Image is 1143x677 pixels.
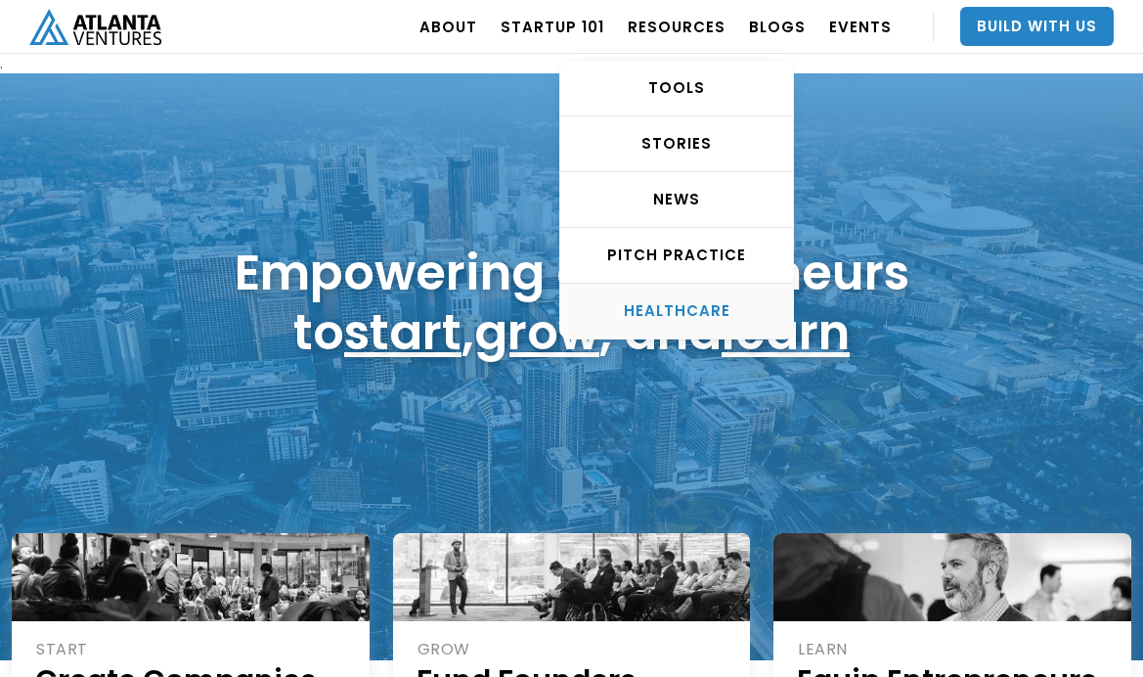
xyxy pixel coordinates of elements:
a: start [344,297,462,367]
div: Pitch Practice [560,246,793,265]
div: LEARN [798,639,1110,660]
div: TOOLS [560,78,793,98]
a: TOOLS [560,61,793,116]
a: Pitch Practice [560,228,793,284]
h1: Empowering entrepreneurs to , , and [235,243,909,362]
a: NEWS [560,172,793,228]
div: GROW [418,639,729,660]
a: grow [474,297,599,367]
a: STORIES [560,116,793,172]
div: NEWS [560,190,793,209]
a: Build With Us [960,7,1114,46]
div: START [36,639,348,660]
div: HEALTHCARE [560,301,793,321]
div: STORIES [560,134,793,154]
a: HEALTHCARE [560,284,793,338]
